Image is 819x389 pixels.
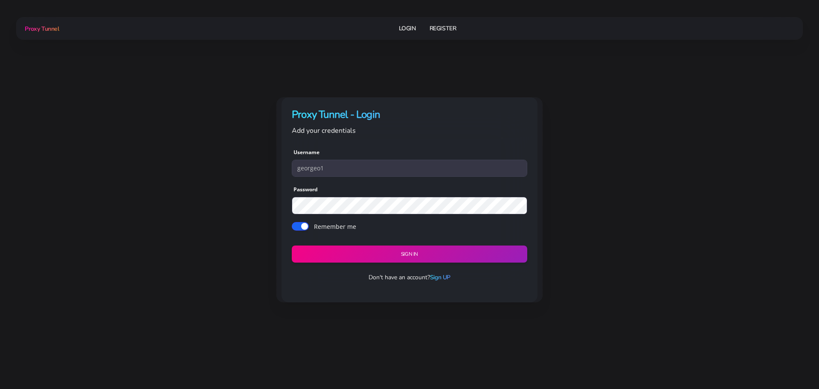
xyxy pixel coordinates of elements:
label: Remember me [314,222,356,231]
h4: Proxy Tunnel - Login [292,108,527,122]
a: Register [430,20,456,36]
button: Sign in [292,246,527,263]
a: Login [399,20,416,36]
a: Sign UP [430,273,450,281]
iframe: Webchat Widget [693,249,808,378]
span: Proxy Tunnel [25,25,59,33]
label: Password [293,186,318,193]
label: Username [293,149,319,156]
a: Proxy Tunnel [23,22,59,35]
input: Username [292,160,527,177]
p: Add your credentials [292,125,527,136]
p: Don't have an account? [285,273,534,282]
